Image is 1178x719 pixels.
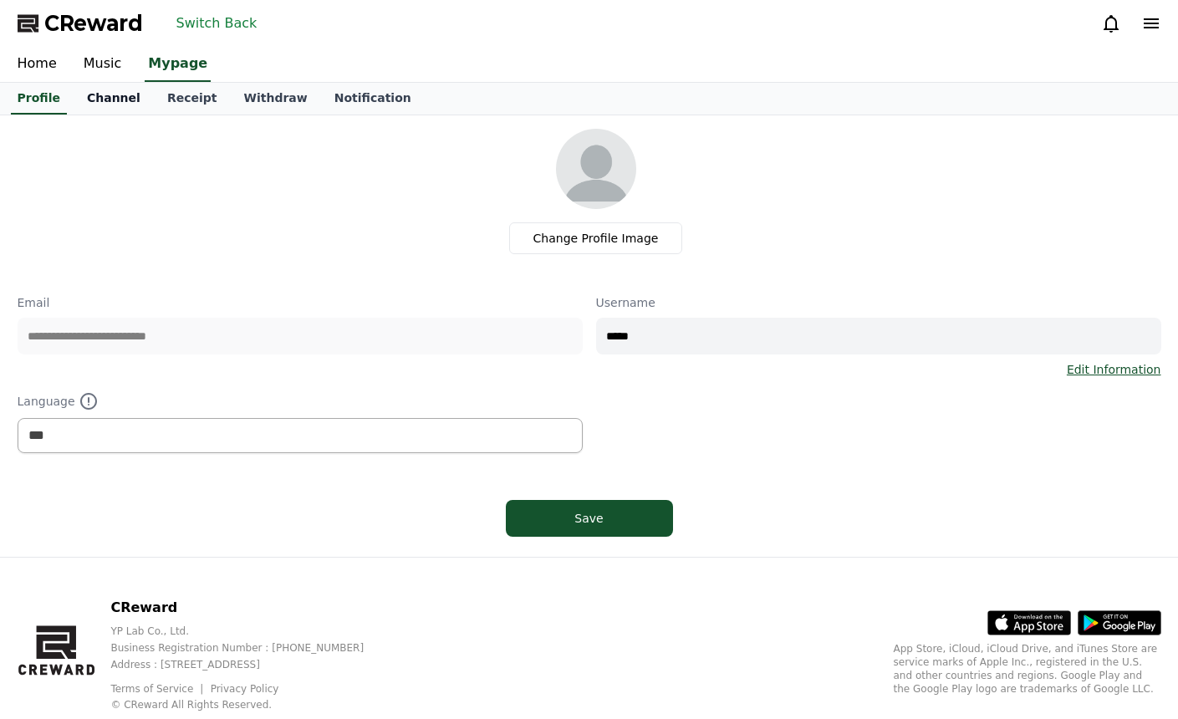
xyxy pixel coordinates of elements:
[110,658,390,671] p: Address : [STREET_ADDRESS]
[170,10,264,37] button: Switch Back
[11,83,67,115] a: Profile
[506,500,673,537] button: Save
[74,83,154,115] a: Channel
[211,683,279,695] a: Privacy Policy
[110,598,390,618] p: CReward
[509,222,683,254] label: Change Profile Image
[44,10,143,37] span: CReward
[556,129,636,209] img: profile_image
[1067,361,1161,378] a: Edit Information
[110,625,390,638] p: YP Lab Co., Ltd.
[321,83,425,115] a: Notification
[70,47,135,82] a: Music
[18,391,583,411] p: Language
[145,47,211,82] a: Mypage
[4,47,70,82] a: Home
[110,683,206,695] a: Terms of Service
[110,641,390,655] p: Business Registration Number : [PHONE_NUMBER]
[230,83,320,115] a: Withdraw
[110,698,390,711] p: © CReward All Rights Reserved.
[18,10,143,37] a: CReward
[596,294,1161,311] p: Username
[894,642,1161,696] p: App Store, iCloud, iCloud Drive, and iTunes Store are service marks of Apple Inc., registered in ...
[539,510,640,527] div: Save
[154,83,231,115] a: Receipt
[18,294,583,311] p: Email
